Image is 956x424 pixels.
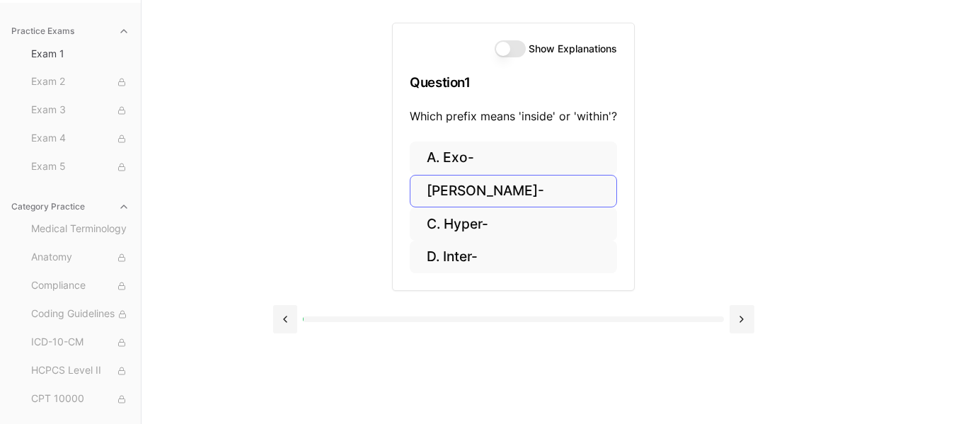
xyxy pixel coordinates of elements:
button: Exam 5 [25,156,135,178]
button: Category Practice [6,195,135,218]
button: Practice Exams [6,20,135,42]
p: Which prefix means 'inside' or 'within'? [410,108,617,125]
button: Coding Guidelines [25,303,135,326]
button: C. Hyper- [410,207,617,241]
button: D. Inter- [410,241,617,274]
span: Coding Guidelines [31,306,129,322]
span: HCPCS Level II [31,363,129,379]
button: HCPCS Level II [25,360,135,382]
button: Compliance [25,275,135,297]
span: Anatomy [31,250,129,265]
span: Exam 3 [31,103,129,118]
span: ICD-10-CM [31,335,129,350]
span: Exam 4 [31,131,129,147]
span: Medical Terminology [31,222,129,237]
button: Exam 2 [25,71,135,93]
button: CPT 10000 [25,388,135,411]
button: Anatomy [25,246,135,269]
span: Compliance [31,278,129,294]
span: Exam 5 [31,159,129,175]
button: ICD-10-CM [25,331,135,354]
button: [PERSON_NAME]- [410,175,617,208]
button: Exam 4 [25,127,135,150]
label: Show Explanations [529,44,617,54]
button: Exam 1 [25,42,135,65]
button: Exam 3 [25,99,135,122]
button: Medical Terminology [25,218,135,241]
button: A. Exo- [410,142,617,175]
span: Exam 1 [31,47,129,61]
span: CPT 10000 [31,391,129,407]
span: Exam 2 [31,74,129,90]
h3: Question 1 [410,62,617,103]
